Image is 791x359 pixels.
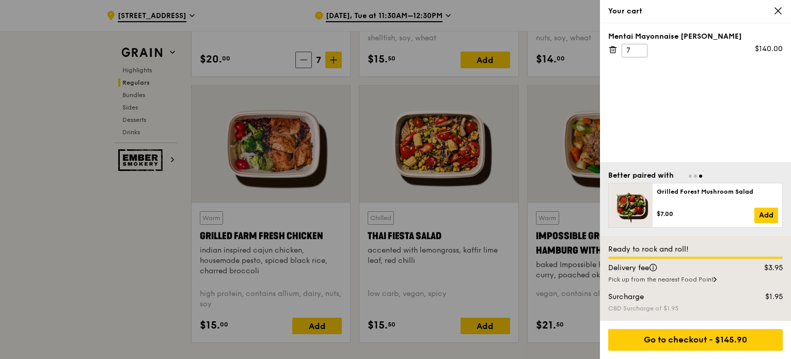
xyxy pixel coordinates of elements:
div: Your cart [608,6,783,17]
div: $140.00 [755,44,783,54]
div: Grilled Forest Mushroom Salad [657,188,778,196]
div: Go to checkout - $145.90 [608,329,783,351]
div: Mentai Mayonnaise [PERSON_NAME] [608,32,783,42]
div: CBD Surcharge of $1.95 [608,304,783,313]
div: Surcharge [602,292,742,302]
a: Add [754,208,778,223]
div: Delivery fee [602,263,742,273]
div: $3.95 [742,263,789,273]
div: Ready to rock and roll! [608,244,783,255]
span: Go to slide 3 [699,175,702,178]
div: Better paired with [608,170,674,181]
span: Go to slide 1 [689,175,692,178]
span: Go to slide 2 [694,175,697,178]
div: $1.95 [742,292,789,302]
div: $7.00 [657,210,754,218]
div: Pick up from the nearest Food Point [608,275,783,284]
